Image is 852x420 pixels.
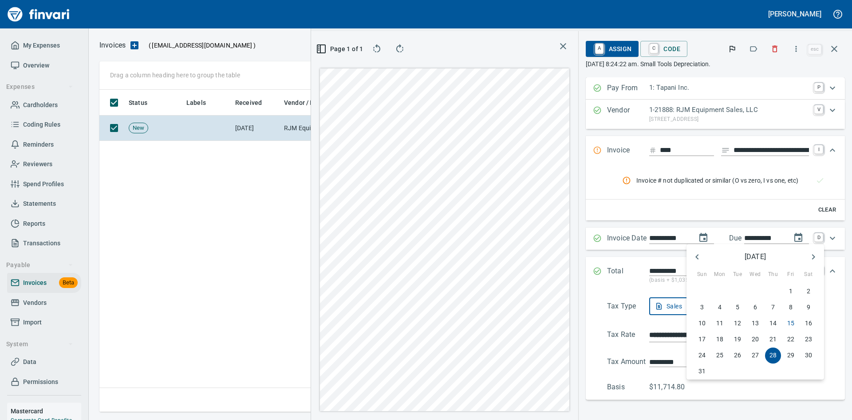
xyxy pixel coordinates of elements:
[769,319,777,328] p: 14
[712,300,728,316] button: 4
[787,351,794,360] p: 29
[752,319,759,328] p: 13
[765,300,781,316] button: 7
[747,332,763,348] button: 20
[698,351,706,360] p: 24
[789,287,793,296] p: 1
[747,348,763,364] button: 27
[698,335,706,344] p: 17
[787,319,794,328] p: 15
[787,335,794,344] p: 22
[708,252,803,262] p: [DATE]
[801,316,816,332] button: 16
[694,270,710,279] span: Sun
[730,332,745,348] button: 19
[771,303,775,312] p: 7
[698,367,706,376] p: 31
[801,332,816,348] button: 23
[769,335,777,344] p: 21
[700,303,704,312] p: 3
[736,303,739,312] p: 5
[734,351,741,360] p: 26
[716,319,723,328] p: 11
[716,335,723,344] p: 18
[747,300,763,316] button: 6
[747,270,763,279] span: Wed
[801,300,816,316] button: 9
[694,316,710,332] button: 10
[730,316,745,332] button: 12
[734,319,741,328] p: 12
[753,303,757,312] p: 6
[718,303,722,312] p: 4
[769,351,777,360] p: 28
[694,332,710,348] button: 17
[807,303,810,312] p: 9
[805,335,812,344] p: 23
[694,300,710,316] button: 3
[712,332,728,348] button: 18
[783,270,799,279] span: Fri
[783,332,799,348] button: 22
[730,270,745,279] span: Tue
[783,316,799,332] button: 15
[752,351,759,360] p: 27
[734,335,741,344] p: 19
[801,284,816,300] button: 2
[801,270,816,279] span: Sat
[765,348,781,364] button: 28
[730,348,745,364] button: 26
[698,319,706,328] p: 10
[765,270,781,279] span: Thu
[807,287,810,296] p: 2
[805,319,812,328] p: 16
[801,348,816,364] button: 30
[747,316,763,332] button: 13
[712,270,728,279] span: Mon
[783,300,799,316] button: 8
[789,303,793,312] p: 8
[765,332,781,348] button: 21
[716,351,723,360] p: 25
[765,316,781,332] button: 14
[694,364,710,380] button: 31
[752,335,759,344] p: 20
[730,300,745,316] button: 5
[783,284,799,300] button: 1
[694,348,710,364] button: 24
[712,348,728,364] button: 25
[805,351,812,360] p: 30
[712,316,728,332] button: 11
[783,348,799,364] button: 29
